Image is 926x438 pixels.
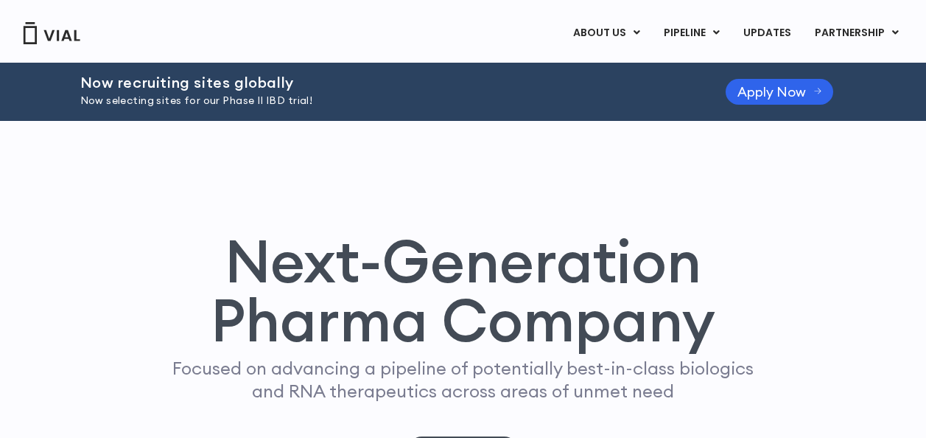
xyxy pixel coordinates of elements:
p: Now selecting sites for our Phase II IBD trial! [80,93,689,109]
h2: Now recruiting sites globally [80,74,689,91]
a: PIPELINEMenu Toggle [652,21,731,46]
a: PARTNERSHIPMenu Toggle [803,21,911,46]
h1: Next-Generation Pharma Company [144,232,782,350]
span: Apply Now [737,86,806,97]
p: Focused on advancing a pipeline of potentially best-in-class biologics and RNA therapeutics acros... [166,357,760,403]
img: Vial Logo [22,22,81,44]
a: Apply Now [726,79,834,105]
a: UPDATES [732,21,802,46]
a: ABOUT USMenu Toggle [561,21,651,46]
